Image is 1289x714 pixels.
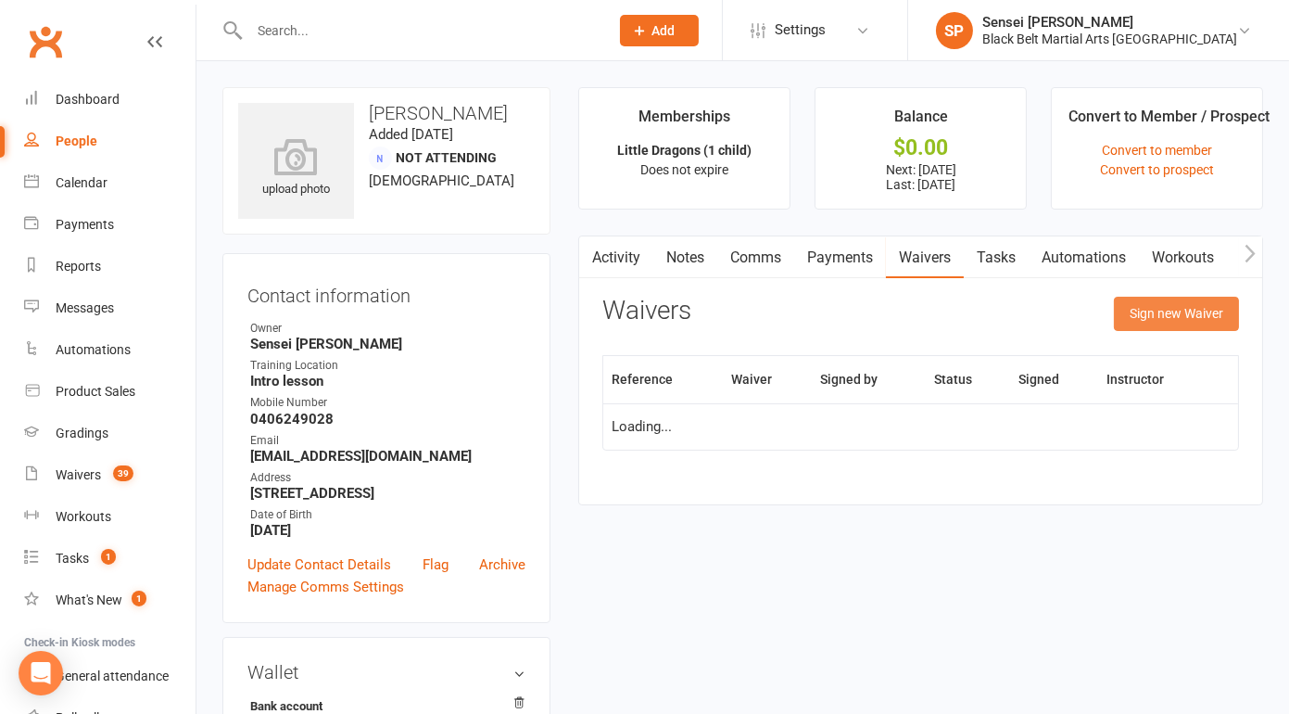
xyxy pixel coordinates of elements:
[926,356,1010,403] th: Status
[1098,356,1212,403] th: Instructor
[24,496,196,538] a: Workouts
[250,394,525,412] div: Mobile Number
[579,236,653,279] a: Activity
[1139,236,1227,279] a: Workouts
[19,651,63,695] div: Open Intercom Messenger
[250,448,525,465] strong: [EMAIL_ADDRESS][DOMAIN_NAME]
[640,162,728,177] span: Does not expire
[56,175,107,190] div: Calendar
[56,217,114,232] div: Payments
[1102,143,1212,158] a: Convert to member
[1100,162,1214,177] a: Convert to prospect
[24,121,196,162] a: People
[1114,297,1239,330] button: Sign new Waiver
[24,246,196,287] a: Reports
[982,31,1237,47] div: Black Belt Martial Arts [GEOGRAPHIC_DATA]
[24,413,196,454] a: Gradings
[24,329,196,371] a: Automations
[24,287,196,329] a: Messages
[982,14,1237,31] div: Sensei [PERSON_NAME]
[653,236,717,279] a: Notes
[479,554,525,576] a: Archive
[250,373,525,389] strong: Intro lesson
[775,9,826,51] span: Settings
[396,150,497,165] span: Not Attending
[936,12,973,49] div: SP
[56,509,111,524] div: Workouts
[1068,105,1270,138] div: Convert to Member / Prospect
[238,103,535,123] h3: [PERSON_NAME]
[964,236,1029,279] a: Tasks
[56,551,89,566] div: Tasks
[894,105,948,138] div: Balance
[24,538,196,580] a: Tasks 1
[56,259,101,274] div: Reports
[250,699,516,713] strong: Bank account
[886,236,964,279] a: Waivers
[56,426,108,440] div: Gradings
[56,342,131,357] div: Automations
[369,126,453,143] time: Added [DATE]
[244,18,596,44] input: Search...
[638,105,730,138] div: Memberships
[56,134,97,148] div: People
[250,485,525,502] strong: [STREET_ADDRESS]
[423,554,449,576] a: Flag
[101,549,116,565] span: 1
[24,162,196,204] a: Calendar
[56,92,120,107] div: Dashboard
[250,522,525,539] strong: [DATE]
[56,384,135,399] div: Product Sales
[603,403,1238,450] td: Loading...
[724,356,812,403] th: Waiver
[794,236,886,279] a: Payments
[603,356,723,403] th: Reference
[250,320,525,338] div: Owner
[56,467,101,482] div: Waivers
[250,432,525,450] div: Email
[24,580,196,621] a: What's New1
[832,162,1009,192] p: Next: [DATE] Last: [DATE]
[1010,356,1098,403] th: Signed
[247,554,391,576] a: Update Contact Details
[250,506,525,524] div: Date of Birth
[56,669,169,683] div: General attendance
[620,15,699,46] button: Add
[247,662,525,682] h3: Wallet
[250,469,525,487] div: Address
[812,356,926,403] th: Signed by
[717,236,794,279] a: Comms
[250,411,525,427] strong: 0406249028
[24,204,196,246] a: Payments
[652,23,676,38] span: Add
[238,138,354,199] div: upload photo
[22,19,69,65] a: Clubworx
[56,593,122,607] div: What's New
[24,656,196,697] a: General attendance kiosk mode
[617,143,752,158] strong: Little Dragons (1 child)
[247,278,525,306] h3: Contact information
[132,591,146,606] span: 1
[602,297,691,325] h3: Waivers
[832,138,1009,158] div: $0.00
[369,172,514,189] span: [DEMOGRAPHIC_DATA]
[250,357,525,375] div: Training Location
[24,79,196,121] a: Dashboard
[24,454,196,496] a: Waivers 39
[24,371,196,413] a: Product Sales
[250,336,525,352] strong: Sensei [PERSON_NAME]
[1029,236,1139,279] a: Automations
[247,576,404,598] a: Manage Comms Settings
[56,300,114,315] div: Messages
[113,465,133,481] span: 39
